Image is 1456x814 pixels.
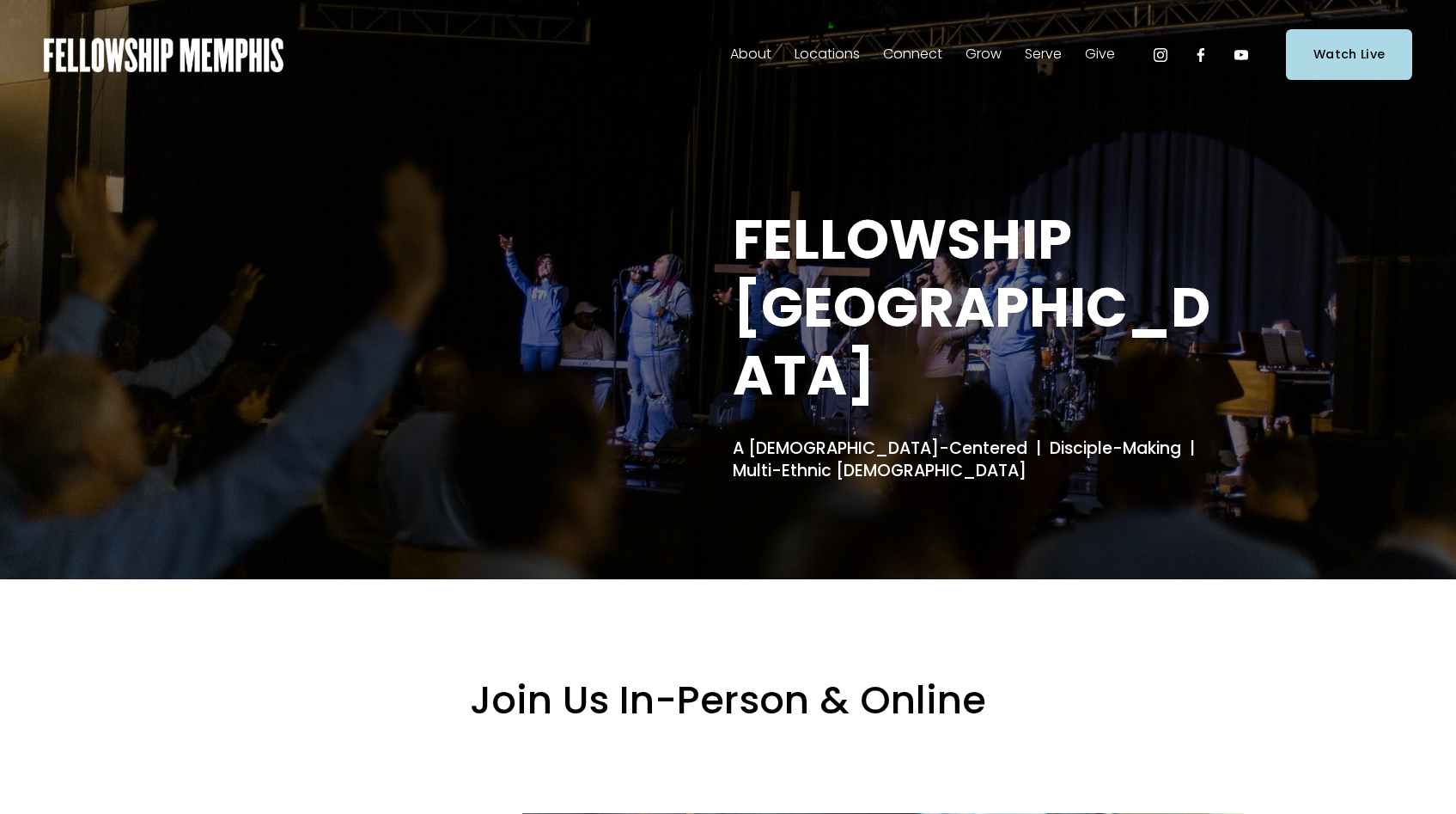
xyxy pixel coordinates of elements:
a: folder dropdown [1085,41,1115,69]
a: folder dropdown [883,41,942,69]
a: folder dropdown [730,41,771,69]
span: About [730,42,771,67]
span: Give [1085,42,1115,67]
span: Connect [883,42,942,67]
a: YouTube [1233,46,1250,64]
span: Serve [1025,42,1062,67]
a: folder dropdown [966,41,1002,69]
h2: Join Us In-Person & Online [213,676,1244,725]
strong: FELLOWSHIP [GEOGRAPHIC_DATA] [733,201,1210,413]
a: folder dropdown [795,41,860,69]
h4: A [DEMOGRAPHIC_DATA]-Centered | Disciple-Making | Multi-Ethnic [DEMOGRAPHIC_DATA] [733,438,1243,483]
span: Locations [795,42,860,67]
a: folder dropdown [1025,41,1062,69]
span: Grow [966,42,1002,67]
img: Fellowship Memphis [44,38,283,72]
a: Watch Live [1286,29,1412,80]
a: Facebook [1192,46,1209,64]
a: Instagram [1152,46,1169,64]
